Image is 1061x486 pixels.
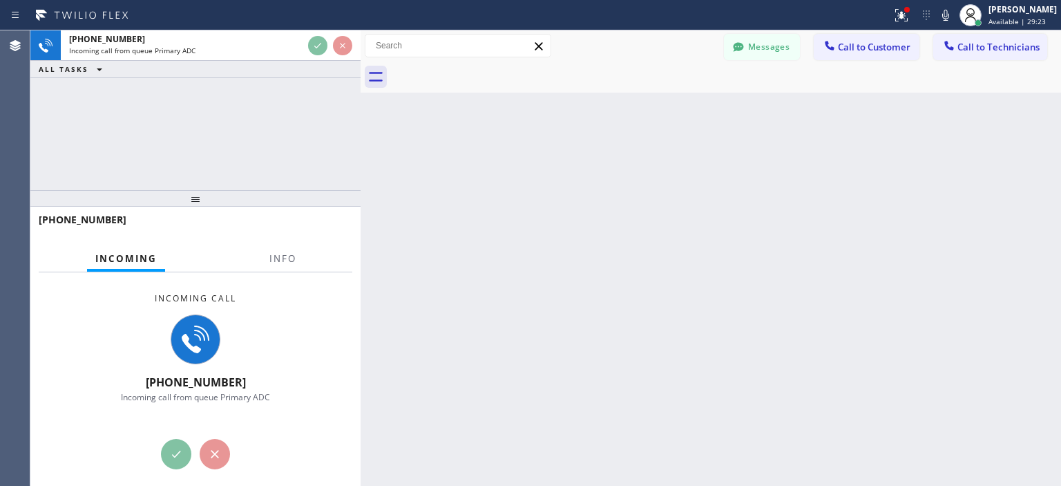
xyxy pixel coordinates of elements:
button: Accept [308,36,327,55]
span: [PHONE_NUMBER] [69,33,145,45]
button: Call to Customer [814,34,919,60]
span: Incoming [95,252,157,265]
div: [PERSON_NAME] [988,3,1057,15]
button: Info [261,245,305,272]
span: Available | 29:23 [988,17,1046,26]
span: Call to Customer [838,41,910,53]
span: Incoming call from queue Primary ADC [69,46,195,55]
button: Accept [161,439,191,469]
span: Incoming call [155,292,236,304]
span: Call to Technicians [957,41,1040,53]
button: Mute [936,6,955,25]
span: Incoming call from queue Primary ADC [121,391,270,403]
span: [PHONE_NUMBER] [146,375,246,390]
span: [PHONE_NUMBER] [39,213,126,226]
button: ALL TASKS [30,61,116,77]
button: Messages [724,34,800,60]
span: ALL TASKS [39,64,88,74]
button: Incoming [87,245,165,272]
input: Search [365,35,551,57]
span: Info [269,252,296,265]
button: Call to Technicians [933,34,1047,60]
button: Reject [333,36,352,55]
button: Reject [200,439,230,469]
